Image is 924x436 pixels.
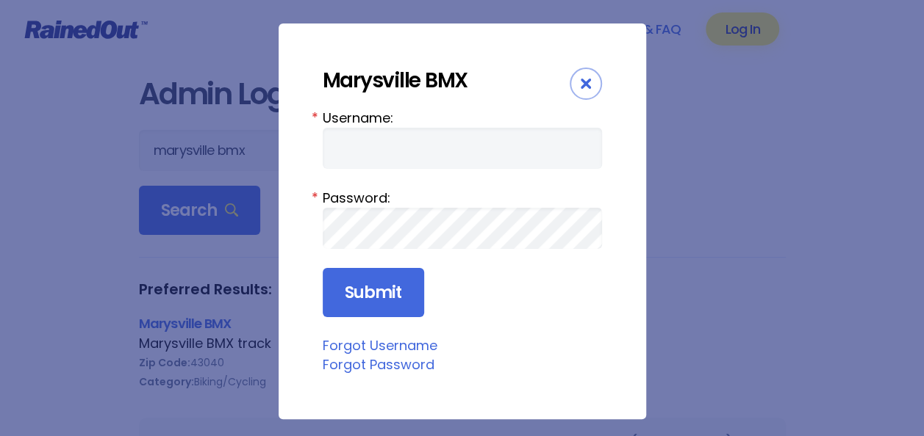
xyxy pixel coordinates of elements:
label: Password: [323,188,602,208]
div: Close [570,68,602,100]
label: Username: [323,108,602,128]
a: Forgot Password [323,355,434,374]
a: Forgot Username [323,336,437,355]
input: Submit [323,268,424,318]
div: Marysville BMX [323,68,570,93]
